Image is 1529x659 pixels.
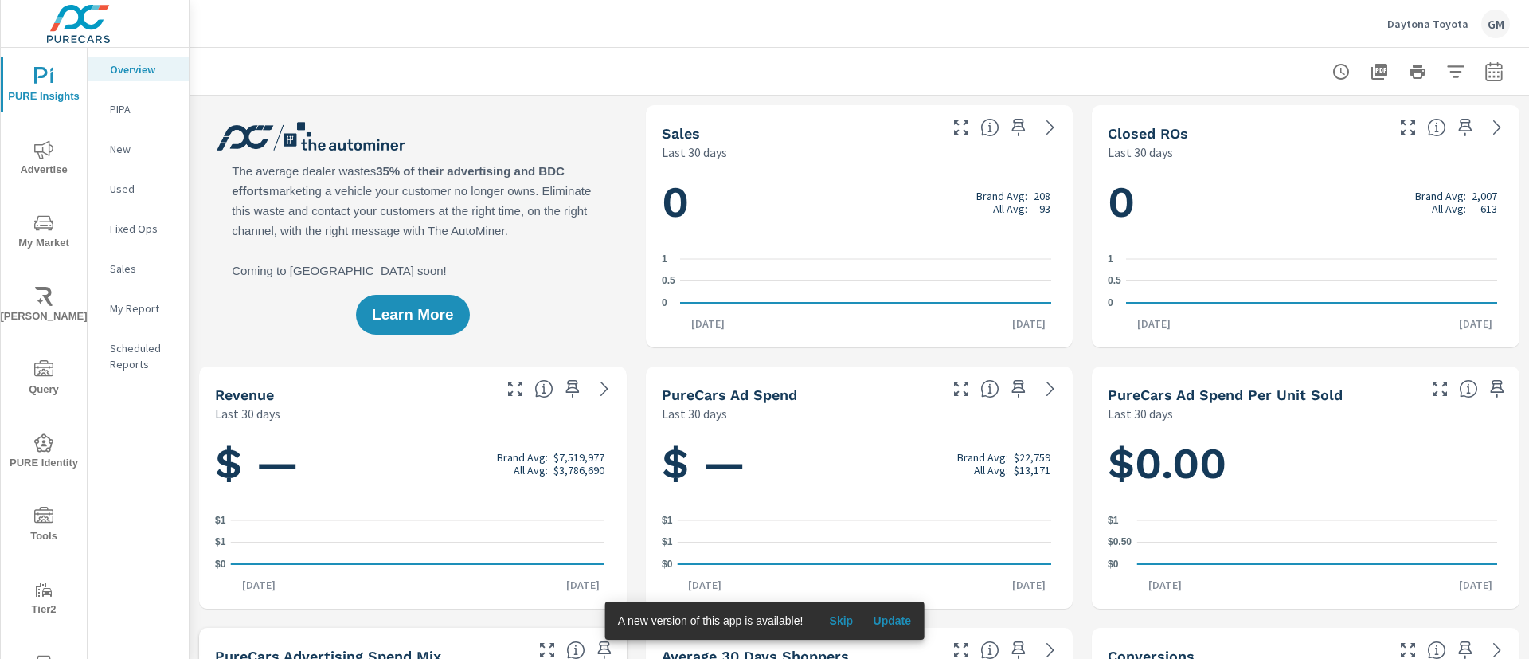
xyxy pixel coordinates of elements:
text: $1 [662,537,673,548]
p: $3,786,690 [553,464,604,477]
p: Brand Avg: [976,190,1027,202]
p: [DATE] [1001,316,1057,331]
span: My Market [6,214,82,253]
text: $0 [1108,559,1119,570]
a: See more details in report [592,376,617,402]
h5: PureCars Ad Spend Per Unit Sold [1108,386,1343,403]
button: Make Fullscreen [948,376,974,402]
button: Learn More [356,295,469,335]
button: Make Fullscreen [1395,115,1421,140]
p: [DATE] [1001,577,1057,593]
span: A new version of this app is available! [618,614,804,627]
p: [DATE] [677,577,733,593]
text: $1 [662,515,673,526]
text: 0 [1108,297,1113,308]
p: Sales [110,261,176,277]
p: New [110,141,176,157]
p: All Avg: [974,464,1008,477]
div: Scheduled Reports [88,336,189,376]
p: $13,171 [1014,464,1050,477]
text: $1 [1108,515,1119,526]
a: See more details in report [1038,115,1063,140]
div: Used [88,177,189,201]
span: Query [6,360,82,399]
h5: PureCars Ad Spend [662,386,797,403]
button: Apply Filters [1440,56,1472,88]
div: Fixed Ops [88,217,189,241]
span: Average cost of advertising per each vehicle sold at the dealer over the selected date range. The... [1459,379,1478,398]
span: PURE Identity [6,433,82,473]
p: My Report [110,300,176,316]
p: Last 30 days [1108,404,1173,423]
span: Save this to your personalized report [1453,115,1478,140]
h5: Revenue [215,386,274,403]
span: PURE Insights [6,67,82,106]
h5: Closed ROs [1108,125,1188,142]
span: Tools [6,507,82,546]
p: All Avg: [1432,202,1466,215]
button: Make Fullscreen [948,115,974,140]
p: Overview [110,61,176,77]
span: Save this to your personalized report [560,376,585,402]
text: $0 [662,559,673,570]
p: [DATE] [231,577,287,593]
p: Fixed Ops [110,221,176,237]
p: $7,519,977 [553,451,604,464]
button: Print Report [1402,56,1433,88]
p: 93 [1039,202,1050,215]
text: 1 [662,253,667,265]
h1: 0 [662,175,1058,229]
button: Skip [815,608,866,634]
p: Used [110,181,176,197]
text: $1 [215,515,226,526]
p: All Avg: [514,464,548,477]
text: 0.5 [1108,276,1121,287]
p: [DATE] [1137,577,1193,593]
h1: 0 [1108,175,1504,229]
text: 1 [1108,253,1113,265]
p: 208 [1034,190,1050,202]
p: [DATE] [680,316,736,331]
p: 613 [1480,202,1497,215]
a: See more details in report [1484,115,1510,140]
h1: $0.00 [1108,437,1504,491]
p: 2,007 [1472,190,1497,202]
p: Brand Avg: [957,451,1008,464]
p: [DATE] [1448,577,1504,593]
h1: $ — [662,437,1058,491]
span: Save this to your personalized report [1006,115,1031,140]
div: New [88,137,189,161]
span: Number of vehicles sold by the dealership over the selected date range. [Source: This data is sou... [980,118,999,137]
p: [DATE] [1448,316,1504,331]
p: Last 30 days [1108,143,1173,162]
text: $0 [215,559,226,570]
p: Scheduled Reports [110,340,176,372]
h1: $ — [215,437,611,491]
p: Last 30 days [215,404,280,423]
p: [DATE] [555,577,611,593]
p: Daytona Toyota [1387,17,1468,31]
button: Update [866,608,917,634]
p: [DATE] [1126,316,1182,331]
span: Total cost of media for all PureCars channels for the selected dealership group over the selected... [980,379,999,398]
span: Skip [822,614,860,628]
span: Save this to your personalized report [1484,376,1510,402]
a: See more details in report [1038,376,1063,402]
text: 0 [662,297,667,308]
span: [PERSON_NAME] [6,287,82,326]
h5: Sales [662,125,700,142]
button: Make Fullscreen [502,376,528,402]
button: "Export Report to PDF" [1363,56,1395,88]
span: Save this to your personalized report [1006,376,1031,402]
span: Total sales revenue over the selected date range. [Source: This data is sourced from the dealer’s... [534,379,553,398]
span: Update [873,614,911,628]
text: 0.5 [662,276,675,287]
p: PIPA [110,101,176,117]
text: $1 [215,537,226,548]
text: $0.50 [1108,537,1132,548]
p: Brand Avg: [497,451,548,464]
p: Last 30 days [662,143,727,162]
div: My Report [88,296,189,320]
p: $22,759 [1014,451,1050,464]
div: GM [1481,10,1510,38]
